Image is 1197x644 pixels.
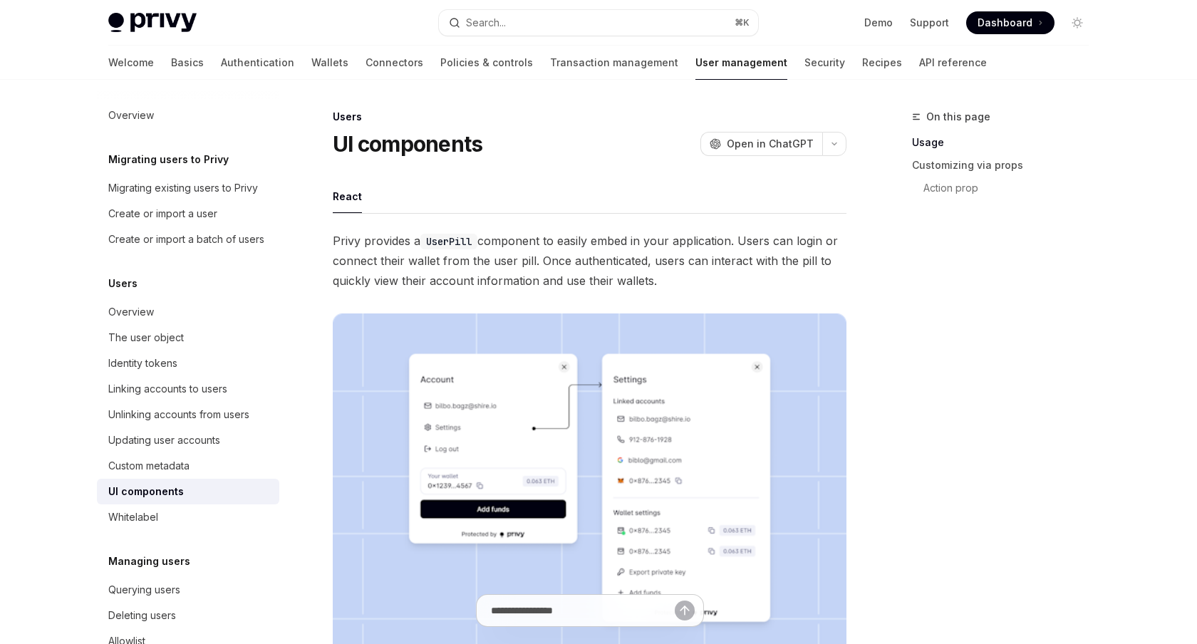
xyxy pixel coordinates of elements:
button: Toggle dark mode [1066,11,1089,34]
div: Search... [466,14,506,31]
div: Updating user accounts [108,432,220,449]
a: Wallets [311,46,348,80]
div: Whitelabel [108,509,158,526]
div: Migrating existing users to Privy [108,180,258,197]
a: Linking accounts to users [97,376,279,402]
a: Recipes [862,46,902,80]
a: Usage [912,131,1100,154]
a: Unlinking accounts from users [97,402,279,427]
span: Open in ChatGPT [727,137,814,151]
div: Linking accounts to users [108,380,227,398]
h5: Migrating users to Privy [108,151,229,168]
h5: Users [108,275,138,292]
div: Users [333,110,846,124]
h5: Managing users [108,553,190,570]
a: Connectors [366,46,423,80]
a: Overview [97,299,279,325]
input: Ask a question... [491,595,675,626]
a: The user object [97,325,279,350]
a: Identity tokens [97,350,279,376]
a: Basics [171,46,204,80]
a: API reference [919,46,987,80]
span: On this page [926,108,990,125]
span: Privy provides a component to easily embed in your application. Users can login or connect their ... [333,231,846,291]
a: Querying users [97,577,279,603]
a: Support [910,16,949,30]
span: Dashboard [978,16,1032,30]
a: Deleting users [97,603,279,628]
a: Demo [864,16,893,30]
button: Open in ChatGPT [700,132,822,156]
a: Customizing via props [912,154,1100,177]
a: Create or import a batch of users [97,227,279,252]
div: Identity tokens [108,355,177,372]
div: Overview [108,107,154,124]
h1: UI components [333,131,482,157]
a: Policies & controls [440,46,533,80]
div: Create or import a user [108,205,217,222]
a: UI components [97,479,279,504]
a: Authentication [221,46,294,80]
div: Custom metadata [108,457,190,474]
a: Whitelabel [97,504,279,530]
button: Open search [439,10,758,36]
span: ⌘ K [735,17,750,28]
div: The user object [108,329,184,346]
code: UserPill [420,234,477,249]
div: Create or import a batch of users [108,231,264,248]
a: Dashboard [966,11,1054,34]
div: React [333,180,362,213]
a: Migrating existing users to Privy [97,175,279,201]
div: Querying users [108,581,180,598]
a: Custom metadata [97,453,279,479]
a: Transaction management [550,46,678,80]
a: Overview [97,103,279,128]
a: Welcome [108,46,154,80]
img: light logo [108,13,197,33]
a: Security [804,46,845,80]
a: User management [695,46,787,80]
div: UI components [108,483,184,500]
a: Create or import a user [97,201,279,227]
div: Overview [108,303,154,321]
div: Unlinking accounts from users [108,406,249,423]
a: Updating user accounts [97,427,279,453]
button: Send message [675,601,695,620]
a: Action prop [912,177,1100,199]
div: Deleting users [108,607,176,624]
